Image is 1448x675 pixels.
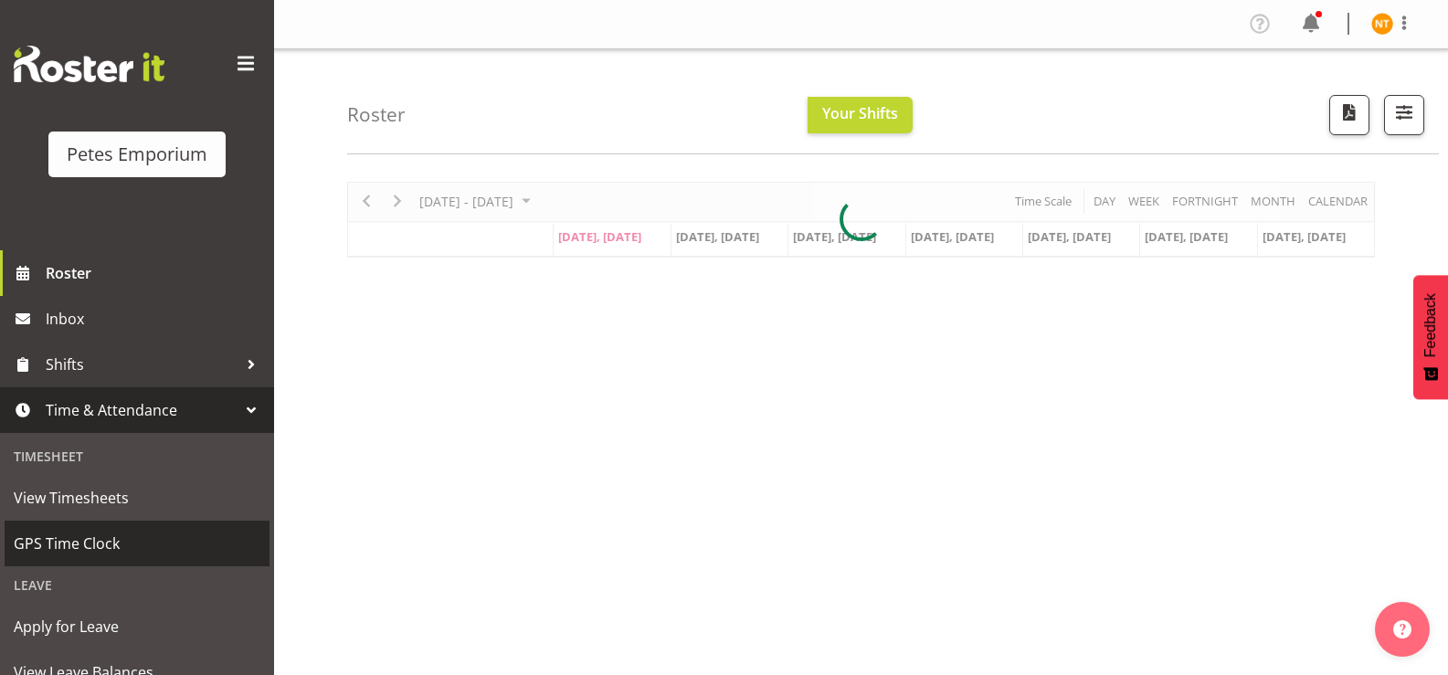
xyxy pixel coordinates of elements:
[1422,293,1439,357] span: Feedback
[46,396,238,424] span: Time & Attendance
[822,103,898,123] span: Your Shifts
[46,305,265,332] span: Inbox
[14,484,260,512] span: View Timesheets
[808,97,913,133] button: Your Shifts
[1413,275,1448,399] button: Feedback - Show survey
[1329,95,1369,135] button: Download a PDF of the roster according to the set date range.
[5,521,270,566] a: GPS Time Clock
[5,566,270,604] div: Leave
[5,475,270,521] a: View Timesheets
[1393,620,1411,638] img: help-xxl-2.png
[5,604,270,649] a: Apply for Leave
[347,104,406,125] h4: Roster
[1384,95,1424,135] button: Filter Shifts
[14,530,260,557] span: GPS Time Clock
[46,351,238,378] span: Shifts
[14,613,260,640] span: Apply for Leave
[1371,13,1393,35] img: nicole-thomson8388.jpg
[14,46,164,82] img: Rosterit website logo
[67,141,207,168] div: Petes Emporium
[46,259,265,287] span: Roster
[5,438,270,475] div: Timesheet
